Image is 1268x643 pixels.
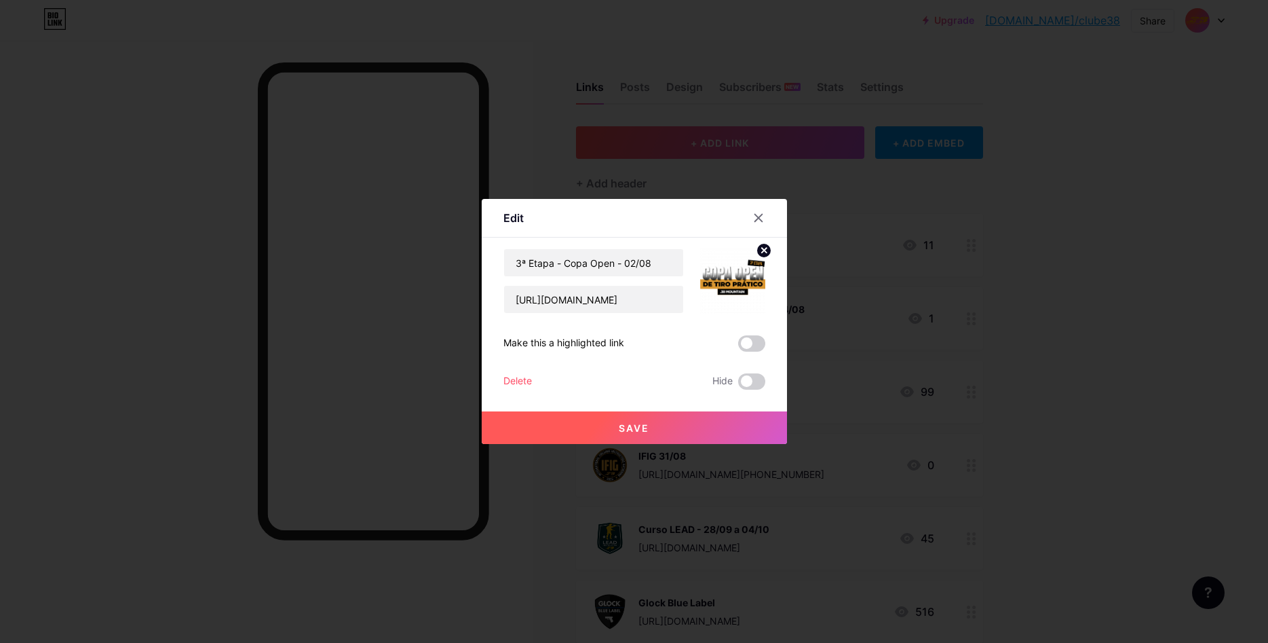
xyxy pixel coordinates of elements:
div: Edit [503,210,524,226]
input: URL [504,286,683,313]
span: Save [619,422,649,434]
button: Save [482,411,787,444]
img: link_thumbnail [700,249,765,314]
span: Hide [712,373,733,390]
div: Delete [503,373,532,390]
div: Make this a highlighted link [503,335,624,352]
input: Title [504,249,683,276]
